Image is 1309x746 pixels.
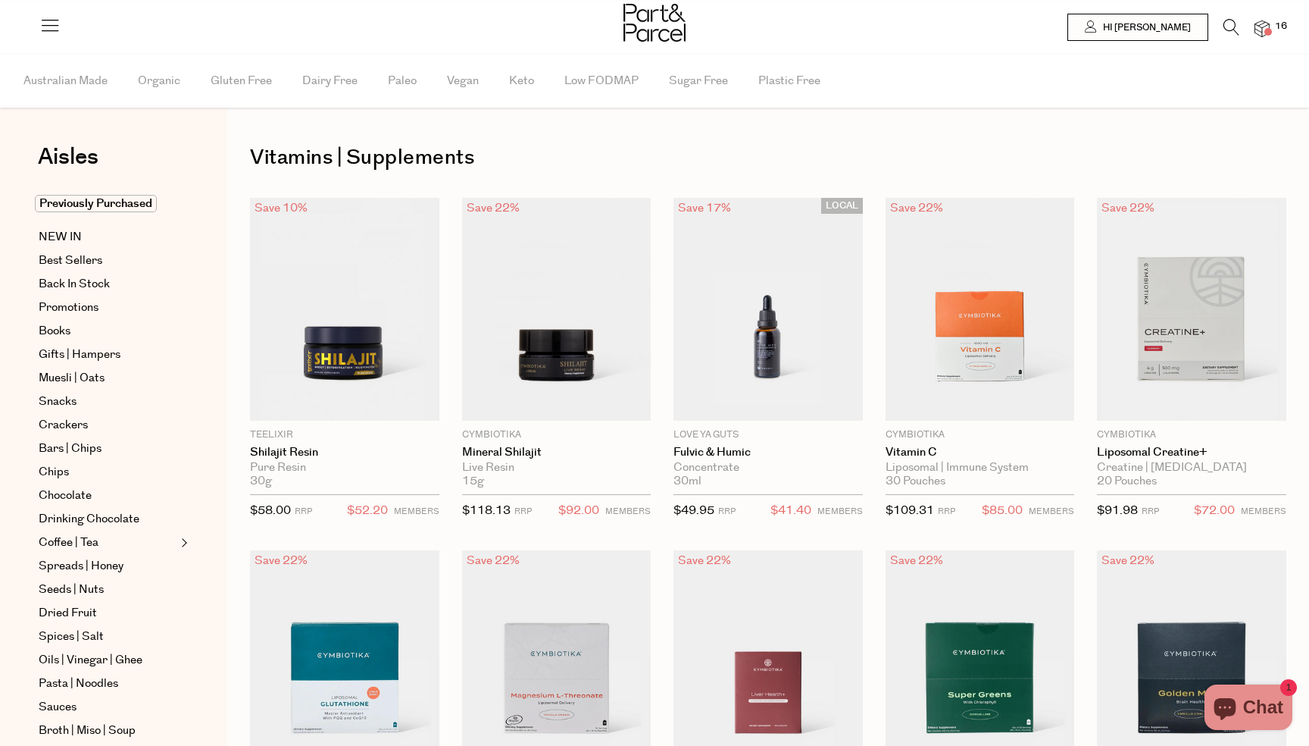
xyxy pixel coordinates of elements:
[982,501,1023,521] span: $85.00
[39,369,105,387] span: Muesli | Oats
[673,428,863,442] p: Love Ya Guts
[462,475,484,488] span: 15g
[39,510,177,528] a: Drinking Chocolate
[1142,506,1159,517] small: RRP
[1097,198,1159,218] div: Save 22%
[39,581,104,599] span: Seeds | Nuts
[38,146,98,183] a: Aisles
[250,140,1286,175] h1: Vitamins | Supplements
[250,503,291,519] span: $58.00
[462,461,651,475] div: Live Resin
[1241,506,1286,517] small: MEMBERS
[1271,20,1291,33] span: 16
[1067,14,1208,41] a: Hi [PERSON_NAME]
[1099,21,1191,34] span: Hi [PERSON_NAME]
[886,461,1075,475] div: Liposomal | Immune System
[39,195,177,213] a: Previously Purchased
[38,140,98,174] span: Aisles
[39,722,177,740] a: Broth | Miso | Soup
[394,506,439,517] small: MEMBERS
[388,55,417,108] span: Paleo
[39,275,110,293] span: Back In Stock
[250,446,439,459] a: Shilajit Resin
[39,675,177,693] a: Pasta | Noodles
[39,322,177,340] a: Books
[39,675,118,693] span: Pasta | Noodles
[1097,461,1286,475] div: Creatine | [MEDICAL_DATA]
[302,55,358,108] span: Dairy Free
[462,198,651,422] img: Mineral Shilajit
[39,557,177,575] a: Spreads | Honey
[39,510,139,528] span: Drinking Chocolate
[39,252,102,270] span: Best Sellers
[623,4,686,42] img: Part&Parcel
[1097,550,1159,571] div: Save 22%
[39,698,177,716] a: Sauces
[886,475,945,488] span: 30 Pouches
[817,506,863,517] small: MEMBERS
[39,393,177,411] a: Snacks
[39,299,98,317] span: Promotions
[821,198,863,214] span: LOCAL
[1200,685,1297,734] inbox-online-store-chat: Shopify online store chat
[250,428,439,442] p: Teelixir
[39,440,102,458] span: Bars | Chips
[39,346,177,364] a: Gifts | Hampers
[673,503,714,519] span: $49.95
[250,550,312,571] div: Save 22%
[886,198,948,218] div: Save 22%
[673,461,863,475] div: Concentrate
[250,461,439,475] div: Pure Resin
[447,55,479,108] span: Vegan
[39,252,177,270] a: Best Sellers
[462,198,524,218] div: Save 22%
[39,581,177,599] a: Seeds | Nuts
[39,228,177,246] a: NEW IN
[39,463,177,481] a: Chips
[39,628,177,646] a: Spices | Salt
[39,628,104,646] span: Spices | Salt
[1194,501,1235,521] span: $72.00
[39,275,177,293] a: Back In Stock
[758,55,820,108] span: Plastic Free
[138,55,180,108] span: Organic
[211,55,272,108] span: Gluten Free
[462,428,651,442] p: Cymbiotika
[39,557,123,575] span: Spreads | Honey
[514,506,532,517] small: RRP
[39,651,177,669] a: Oils | Vinegar | Ghee
[39,534,98,552] span: Coffee | Tea
[39,487,92,505] span: Chocolate
[39,487,177,505] a: Chocolate
[564,55,639,108] span: Low FODMAP
[39,604,97,622] span: Dried Fruit
[1097,428,1286,442] p: Cymbiotika
[39,534,177,552] a: Coffee | Tea
[250,198,439,422] img: Shilajit Resin
[673,198,863,422] img: Fulvic & Humic
[673,475,701,488] span: 30ml
[770,501,811,521] span: $41.40
[39,322,70,340] span: Books
[177,534,188,552] button: Expand/Collapse Coffee | Tea
[39,698,77,716] span: Sauces
[39,722,136,740] span: Broth | Miso | Soup
[39,416,88,434] span: Crackers
[886,446,1075,459] a: Vitamin C
[605,506,651,517] small: MEMBERS
[673,446,863,459] a: Fulvic & Humic
[39,604,177,622] a: Dried Fruit
[886,550,948,571] div: Save 22%
[673,550,736,571] div: Save 22%
[1097,198,1286,422] img: Liposomal Creatine+
[39,393,77,411] span: Snacks
[39,299,177,317] a: Promotions
[1097,475,1157,488] span: 20 Pouches
[886,198,1075,422] img: Vitamin C
[558,501,599,521] span: $92.00
[35,195,157,212] span: Previously Purchased
[295,506,312,517] small: RRP
[23,55,108,108] span: Australian Made
[39,416,177,434] a: Crackers
[39,440,177,458] a: Bars | Chips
